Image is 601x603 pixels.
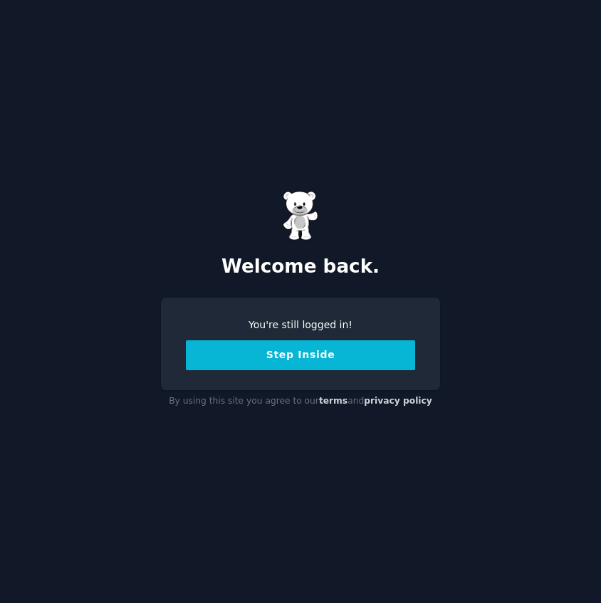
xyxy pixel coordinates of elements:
[161,256,440,278] h2: Welcome back.
[283,191,318,241] img: Gummy Bear
[364,396,432,406] a: privacy policy
[161,390,440,413] div: By using this site you agree to our and
[319,396,347,406] a: terms
[186,340,415,370] button: Step Inside
[186,318,415,332] div: You're still logged in!
[186,349,415,360] a: Step Inside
